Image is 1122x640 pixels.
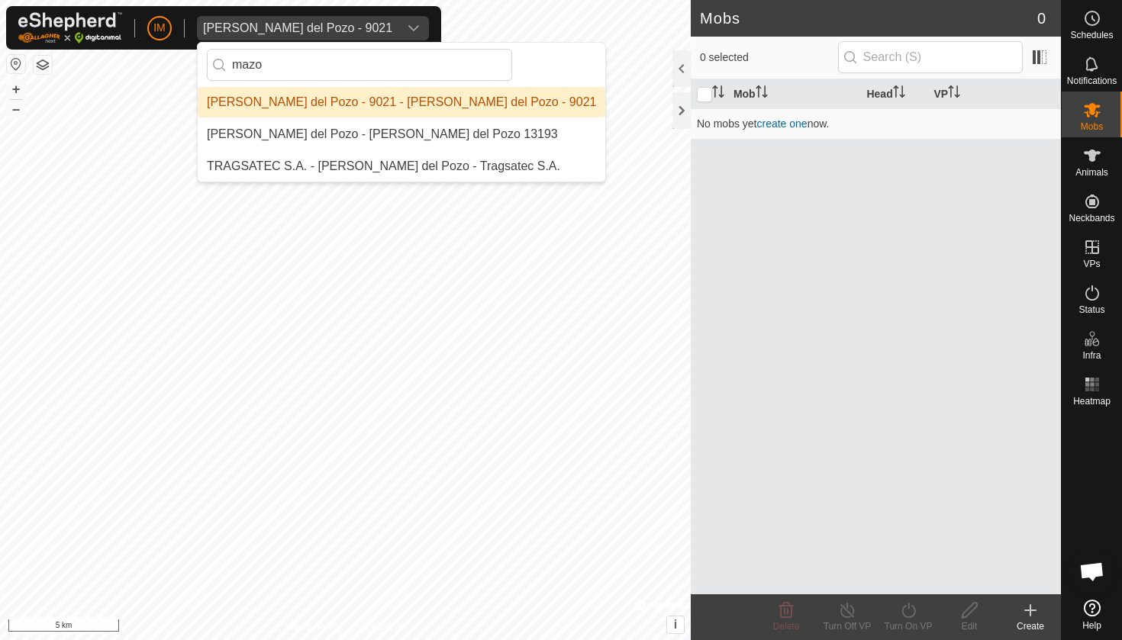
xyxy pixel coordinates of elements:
[398,16,429,40] div: dropdown trigger
[197,16,398,40] span: Francisco Zazo del Pozo - 9021
[1075,168,1108,177] span: Animals
[700,9,1037,27] h2: Mobs
[198,87,605,117] li: Francisco Zazo del Pozo - 9021
[207,125,558,143] div: [PERSON_NAME] del Pozo - [PERSON_NAME] del Pozo 13193
[153,20,166,36] span: IM
[1069,548,1115,594] div: Chat abierto
[838,41,1023,73] input: Search (S)
[700,50,838,66] span: 0 selected
[7,55,25,73] button: Reset Map
[727,79,861,109] th: Mob
[7,100,25,118] button: –
[939,619,1000,633] div: Edit
[674,618,677,631] span: i
[1081,122,1103,131] span: Mobs
[1083,259,1100,269] span: VPs
[1073,397,1111,406] span: Heatmap
[207,49,512,81] input: Search by region, country, company or property
[712,88,724,100] p-sorticon: Activate to sort
[1037,7,1046,30] span: 0
[878,619,939,633] div: Turn On VP
[757,117,808,130] a: create one
[7,80,25,98] button: +
[198,151,605,182] li: Oscar Zazo del Pozo - Tragsatec S.A.
[198,119,605,150] li: Oscar Zazo del Pozo 13193
[667,616,684,633] button: i
[948,88,960,100] p-sorticon: Activate to sort
[691,108,1061,139] td: No mobs yet now.
[1082,621,1101,630] span: Help
[18,12,122,43] img: Gallagher Logo
[207,93,596,111] div: [PERSON_NAME] del Pozo - 9021 - [PERSON_NAME] del Pozo - 9021
[1069,214,1114,223] span: Neckbands
[860,79,927,109] th: Head
[34,56,52,74] button: Map Layers
[893,88,905,100] p-sorticon: Activate to sort
[1078,305,1104,314] span: Status
[285,620,342,634] a: Privacy Policy
[1067,76,1117,85] span: Notifications
[1000,619,1061,633] div: Create
[817,619,878,633] div: Turn Off VP
[207,157,560,175] div: TRAGSATEC S.A. - [PERSON_NAME] del Pozo - Tragsatec S.A.
[927,79,1061,109] th: VP
[198,87,605,182] ul: Option List
[1082,351,1101,360] span: Infra
[773,621,800,632] span: Delete
[756,88,768,100] p-sorticon: Activate to sort
[1070,31,1113,40] span: Schedules
[360,620,405,634] a: Contact Us
[203,22,392,34] div: [PERSON_NAME] del Pozo - 9021
[1062,593,1122,636] a: Help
